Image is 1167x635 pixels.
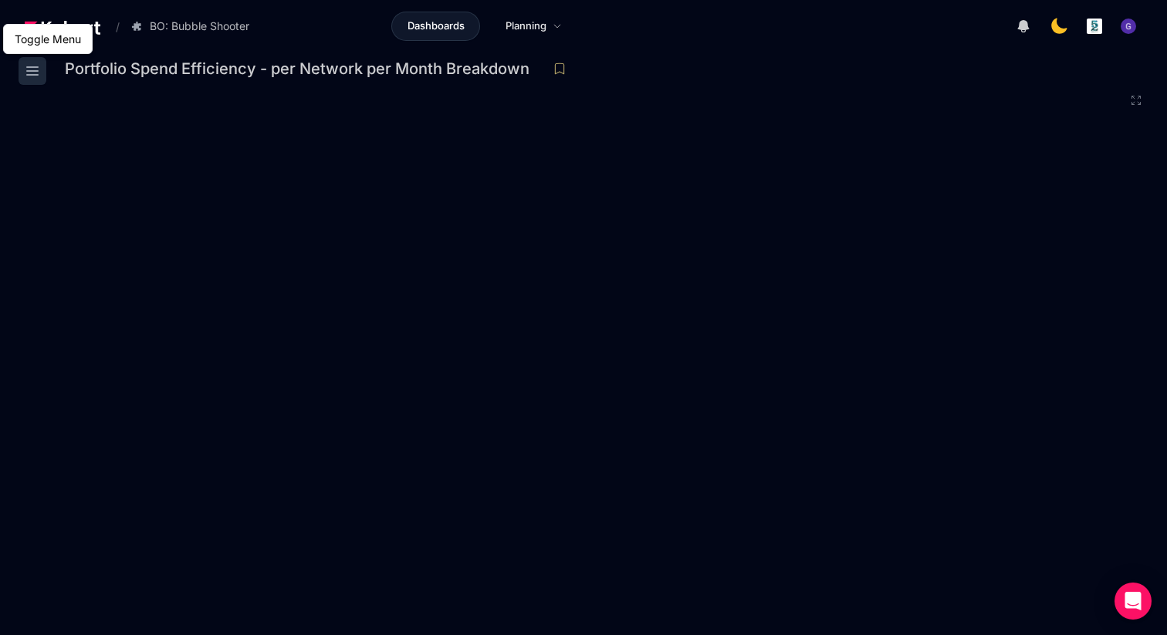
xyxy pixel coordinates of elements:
[1130,94,1142,106] button: Fullscreen
[150,19,249,34] span: BO: Bubble Shooter
[123,13,266,39] button: BO: Bubble Shooter
[391,12,480,41] a: Dashboards
[408,19,465,34] span: Dashboards
[12,28,84,50] div: Toggle Menu
[489,12,578,41] a: Planning
[1087,19,1102,34] img: logo_logo_images_1_20240607072359498299_20240828135028712857.jpeg
[1115,583,1152,620] div: Open Intercom Messenger
[65,61,539,76] h3: Portfolio Spend Efficiency - per Network per Month Breakdown
[506,19,546,34] span: Planning
[103,19,120,35] span: /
